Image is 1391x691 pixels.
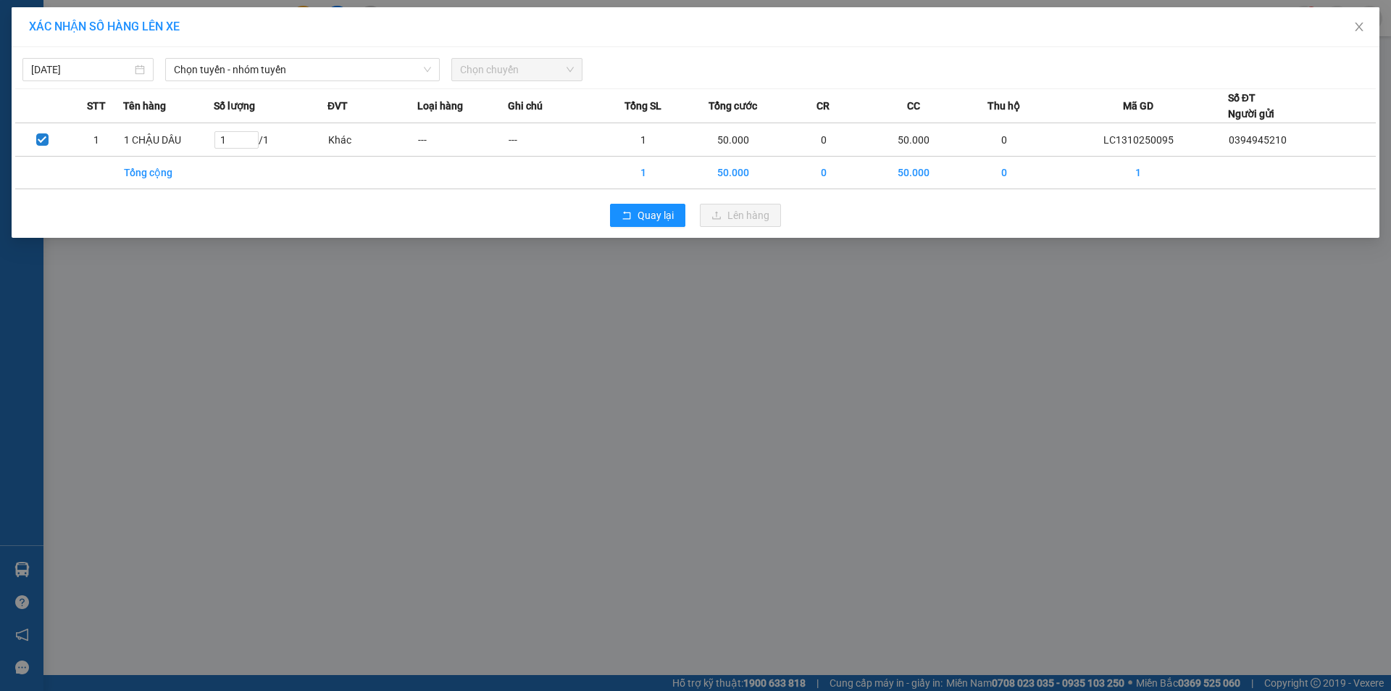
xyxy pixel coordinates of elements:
[907,98,920,114] span: CC
[43,26,209,78] span: Gửi hàng [GEOGRAPHIC_DATA]: Hotline:
[423,65,432,74] span: down
[869,157,959,189] td: 50.000
[816,98,830,114] span: CR
[688,157,779,189] td: 50.000
[460,59,574,80] span: Chọn chuyến
[959,157,1050,189] td: 0
[779,123,869,157] td: 0
[214,123,327,157] td: / 1
[123,98,166,114] span: Tên hàng
[1228,90,1274,122] div: Số ĐT Người gửi
[327,98,348,114] span: ĐVT
[709,98,757,114] span: Tổng cước
[869,123,959,157] td: 50.000
[9,94,35,165] img: logo
[417,123,508,157] td: ---
[214,98,255,114] span: Số lượng
[29,20,180,33] span: XÁC NHẬN SỐ HÀNG LÊN XE
[123,157,214,189] td: Tổng cộng
[70,123,124,157] td: 1
[508,98,543,114] span: Ghi chú
[688,123,779,157] td: 50.000
[135,81,211,94] strong: 02033 616 626 -
[779,157,869,189] td: 0
[417,98,463,114] span: Loại hàng
[622,210,632,222] span: rollback
[1339,7,1379,48] button: Close
[174,59,431,80] span: Chọn tuyến - nhóm tuyến
[700,204,781,227] button: uploadLên hàng
[598,123,688,157] td: 1
[1049,157,1228,189] td: 1
[45,7,207,22] strong: Công ty TNHH Phúc Xuyên
[1353,21,1365,33] span: close
[959,123,1050,157] td: 0
[44,39,209,65] strong: 024 3236 3236 -
[598,157,688,189] td: 1
[123,123,214,157] td: 1 CHẬU DÂU
[987,98,1020,114] span: Thu hộ
[31,62,132,78] input: 13/10/2025
[1049,123,1228,157] td: LC1310250095
[508,123,598,157] td: ---
[610,204,685,227] button: rollbackQuay lại
[107,52,209,78] strong: 0888 827 827 - 0848 827 827
[638,207,674,223] span: Quay lại
[1123,98,1153,114] span: Mã GD
[625,98,661,114] span: Tổng SL
[87,98,106,114] span: STT
[113,94,177,107] strong: 0886 027 027
[327,123,418,157] td: Khác
[41,81,211,107] span: Gửi hàng Hạ Long: Hotline:
[1229,134,1287,146] span: 0394945210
